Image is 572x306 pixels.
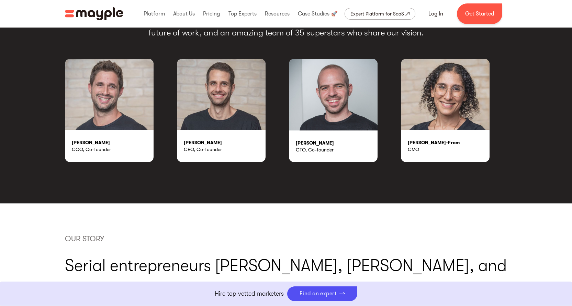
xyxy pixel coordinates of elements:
a: Log In [420,6,451,22]
a: Expert Platform for SaaS [345,8,415,20]
div: Expert Platform for SaaS [350,10,404,18]
a: Get Started [457,3,502,24]
div: [PERSON_NAME]-From [408,139,490,146]
div: Platform [142,3,167,25]
div: CTO, Co-founder [296,146,378,153]
div: About Us [171,3,197,25]
div: [PERSON_NAME] [184,139,266,146]
div: Find an expert [300,291,337,297]
img: Mayple logo [65,7,123,20]
div: Top Experts [227,3,258,25]
div: Pricing [201,3,222,25]
a: home [65,7,123,20]
div: [PERSON_NAME] [72,139,154,146]
div: CMO [408,146,490,153]
div: COO, Co-founder [72,146,154,153]
div: OUR STORY [65,234,507,243]
div: [PERSON_NAME] [296,139,378,146]
p: Hire top vetted marketers [215,289,284,298]
div: CEO, Co-founder [184,146,266,153]
div: Resources [263,3,291,25]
